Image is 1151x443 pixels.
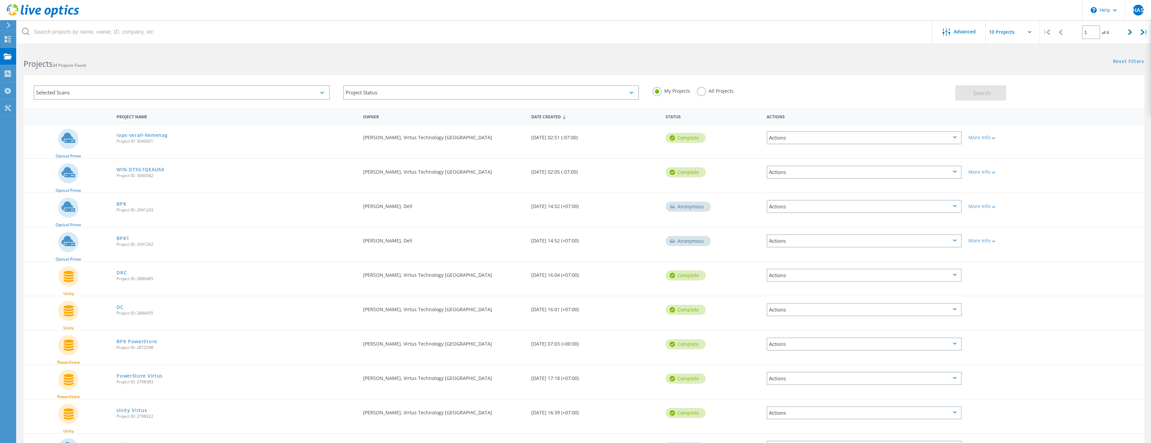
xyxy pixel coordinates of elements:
[117,202,126,206] a: BPK
[528,110,662,123] div: Date Created
[56,223,81,227] span: Optical Prime
[666,236,711,246] div: Anonymous
[56,154,81,158] span: Optical Prime
[53,62,86,68] span: 34 Projects Found
[117,339,157,344] a: BPK PowerStore
[767,131,962,144] div: Actions
[56,188,81,193] span: Optical Prime
[113,110,360,122] div: Project Name
[528,193,662,215] div: [DATE] 14:52 (+07:00)
[666,202,711,212] div: Anonymous
[7,14,79,19] a: Live Optics Dashboard
[666,339,706,349] div: Complete
[666,374,706,384] div: Complete
[767,372,962,385] div: Actions
[360,262,528,284] div: [PERSON_NAME], Virtus Technology [GEOGRAPHIC_DATA]
[666,133,706,143] div: Complete
[117,380,356,384] span: Project ID: 2798383
[360,331,528,353] div: [PERSON_NAME], Virtus Technology [GEOGRAPHIC_DATA]
[666,305,706,315] div: Complete
[767,406,962,419] div: Actions
[63,292,74,296] span: Unity
[968,238,1051,243] div: More Info
[1102,30,1109,35] span: of 4
[767,166,962,179] div: Actions
[117,167,164,172] a: WIN-DT3G1QEAU50
[528,331,662,353] div: [DATE] 07:03 (+00:00)
[528,124,662,147] div: [DATE] 02:51 (-07:00)
[360,124,528,147] div: [PERSON_NAME], Virtus Technology [GEOGRAPHIC_DATA]
[117,346,356,350] span: Project ID: 2872598
[117,374,163,378] a: PowerStore Virtus
[767,303,962,316] div: Actions
[360,110,528,122] div: Owner
[57,395,80,399] span: PowerStore
[1113,59,1144,65] a: Reset Filters
[973,89,991,97] span: Search
[24,58,53,69] b: Projects
[528,365,662,387] div: [DATE] 17:18 (+07:00)
[955,85,1006,100] button: Search
[528,296,662,319] div: [DATE] 16:01 (+07:00)
[697,87,734,93] label: All Projects
[968,204,1051,209] div: More Info
[767,337,962,351] div: Actions
[1132,7,1143,13] span: HAS
[57,360,80,364] span: PowerStore
[117,208,356,212] span: Project ID: 2941243
[954,29,976,34] span: Advanced
[117,414,356,418] span: Project ID: 2798322
[117,408,147,413] a: Unity Virtus
[666,270,706,280] div: Complete
[117,236,129,241] a: BPK1
[360,193,528,215] div: [PERSON_NAME], Dell
[117,277,356,281] span: Project ID: 2886485
[767,234,962,247] div: Actions
[763,110,965,122] div: Actions
[117,139,356,143] span: Project ID: 3040601
[666,167,706,177] div: Complete
[1040,20,1054,44] div: |
[528,228,662,250] div: [DATE] 14:52 (+07:00)
[117,311,356,315] span: Project ID: 2886455
[1091,7,1097,13] svg: \n
[528,400,662,422] div: [DATE] 16:39 (+07:00)
[63,429,74,433] span: Unity
[360,159,528,181] div: [PERSON_NAME], Virtus Technology [GEOGRAPHIC_DATA]
[117,242,356,246] span: Project ID: 2941242
[968,135,1051,140] div: More Info
[1137,20,1151,44] div: |
[34,85,330,100] div: Selected Scans
[63,326,74,330] span: Unity
[666,408,706,418] div: Complete
[17,20,932,44] input: Search projects by name, owner, ID, company, etc
[360,296,528,319] div: [PERSON_NAME], Virtus Technology [GEOGRAPHIC_DATA]
[652,87,690,93] label: My Projects
[662,110,763,122] div: Status
[117,133,167,138] a: iops-vxrail-kemenag
[767,200,962,213] div: Actions
[528,159,662,181] div: [DATE] 02:05 (-07:00)
[56,257,81,261] span: Optical Prime
[117,305,123,309] a: DC
[360,365,528,387] div: [PERSON_NAME], Virtus Technology [GEOGRAPHIC_DATA]
[343,85,639,100] div: Project Status
[360,400,528,422] div: [PERSON_NAME], Virtus Technology [GEOGRAPHIC_DATA]
[968,170,1051,174] div: More Info
[528,262,662,284] div: [DATE] 16:04 (+07:00)
[360,228,528,250] div: [PERSON_NAME], Dell
[117,174,356,178] span: Project ID: 3040582
[767,269,962,282] div: Actions
[117,270,127,275] a: DRC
